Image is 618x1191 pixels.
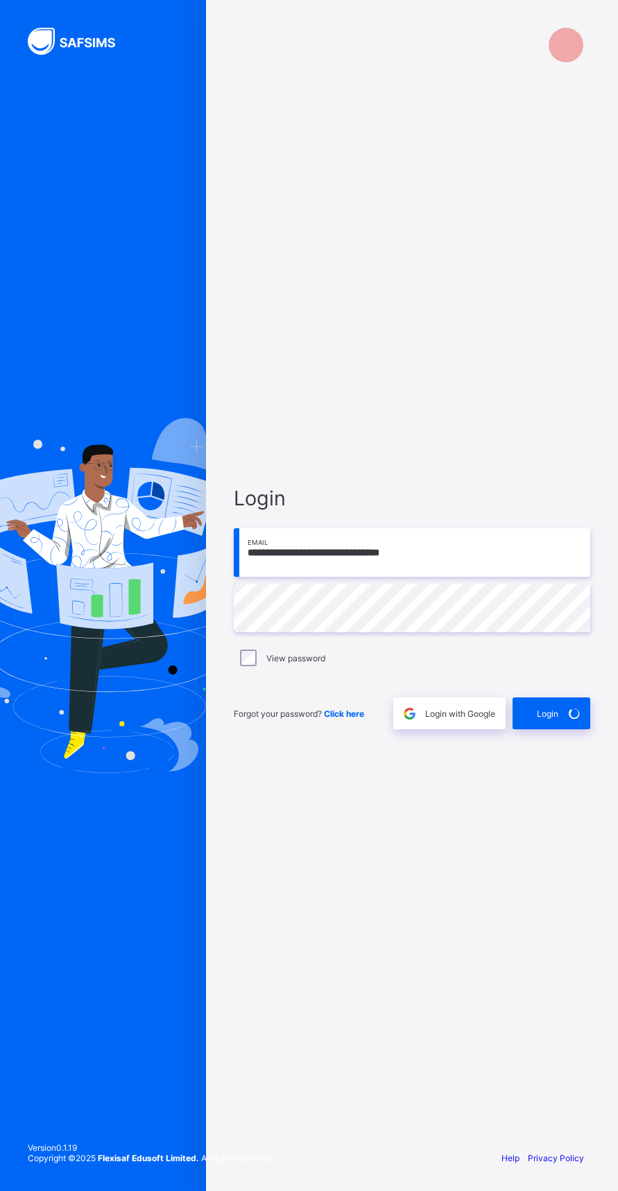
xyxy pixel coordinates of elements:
a: Click here [324,708,364,719]
span: Copyright © 2025 All rights reserved. [28,1153,273,1163]
strong: Flexisaf Edusoft Limited. [98,1153,199,1163]
img: SAFSIMS Logo [28,28,132,55]
a: Help [501,1153,520,1163]
span: Login [537,708,558,719]
img: google.396cfc9801f0270233282035f929180a.svg [402,706,418,722]
span: Login with Google [425,708,495,719]
span: Forgot your password? [234,708,364,719]
a: Privacy Policy [528,1153,584,1163]
span: Version 0.1.19 [28,1142,273,1153]
span: Login [234,486,590,510]
label: View password [266,653,325,663]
